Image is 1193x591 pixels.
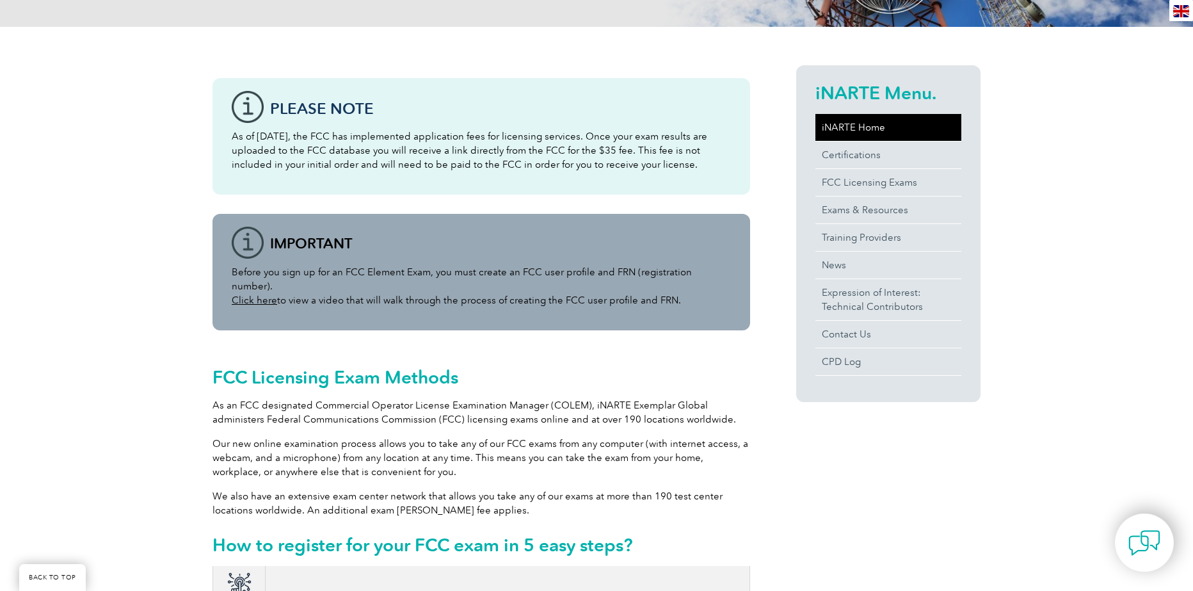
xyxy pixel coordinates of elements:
[212,437,750,479] p: Our new online examination process allows you to take any of our FCC exams from any computer (wit...
[815,321,961,348] a: Contact Us
[815,252,961,279] a: News
[19,564,86,591] a: BACK TO TOP
[212,535,750,555] h2: How to register for your FCC exam in 5 easy steps?
[815,197,961,223] a: Exams & Resources
[1128,527,1160,559] img: contact-chat.png
[270,101,731,117] h3: Please note
[232,129,731,172] p: As of [DATE], the FCC has implemented application fees for licensing services. Once your exam res...
[815,224,961,251] a: Training Providers
[232,265,731,307] p: Before you sign up for an FCC Element Exam, you must create an FCC user profile and FRN (registra...
[232,295,277,306] a: Click here
[815,114,961,141] a: iNARTE Home
[212,489,750,517] p: We also have an extensive exam center network that allows you take any of our exams at more than ...
[815,169,961,196] a: FCC Licensing Exams
[815,348,961,375] a: CPD Log
[815,83,961,103] h2: iNARTE Menu.
[212,398,750,426] p: As an FCC designated Commercial Operator License Examination Manager (COLEM), iNARTE Exemplar Glo...
[212,367,750,387] h2: FCC Licensing Exam Methods
[815,279,961,320] a: Expression of Interest:Technical Contributors
[815,142,961,168] a: Certifications
[1173,5,1189,17] img: en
